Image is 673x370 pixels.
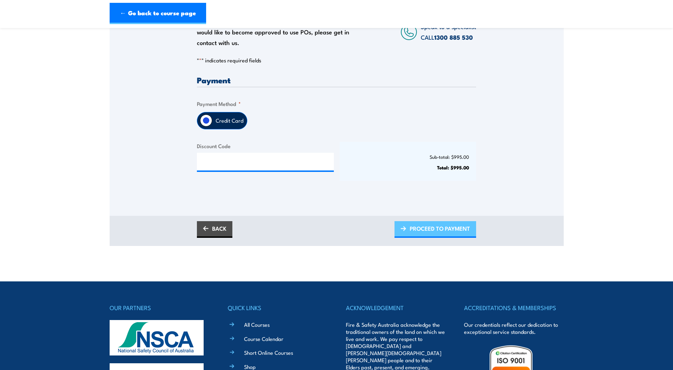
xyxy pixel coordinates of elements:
h4: ACKNOWLEDGEMENT [346,303,445,313]
label: Discount Code [197,142,334,150]
a: 1300 885 530 [434,33,473,42]
a: BACK [197,221,232,238]
p: Sub-total: $995.00 [347,154,469,159]
a: Short Online Courses [244,349,293,356]
strong: Total: $995.00 [437,164,469,171]
a: ← Go back to course page [110,3,206,24]
a: All Courses [244,321,270,328]
h4: ACCREDITATIONS & MEMBERSHIPS [464,303,563,313]
a: PROCEED TO PAYMENT [395,221,476,238]
p: " " indicates required fields [197,57,476,64]
div: Only approved companies can use purchase orders. If you would like to become approved to use POs,... [197,16,358,48]
legend: Payment Method [197,100,241,108]
h4: OUR PARTNERS [110,303,209,313]
span: PROCEED TO PAYMENT [410,219,470,238]
h4: QUICK LINKS [228,303,327,313]
h3: Payment [197,76,476,84]
span: Speak to a specialist CALL [421,22,476,41]
img: nsca-logo-footer [110,320,204,355]
p: Our credentials reflect our dedication to exceptional service standards. [464,321,563,335]
label: Credit Card [212,112,247,129]
a: Course Calendar [244,335,283,342]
